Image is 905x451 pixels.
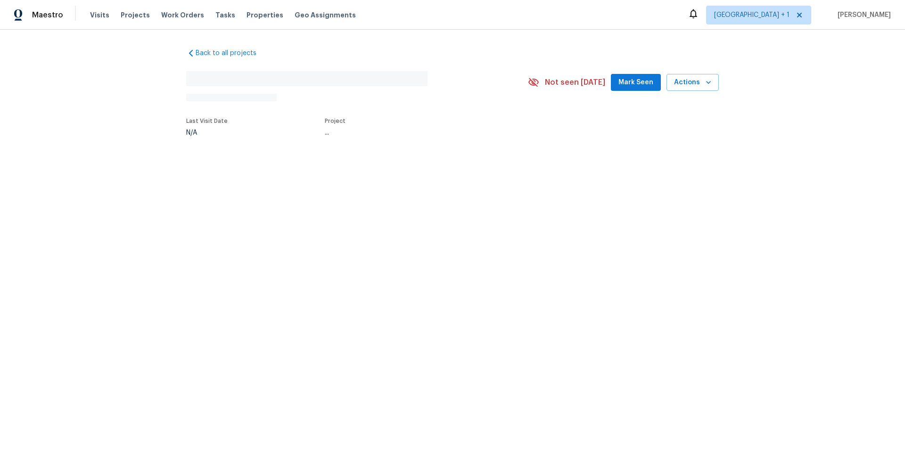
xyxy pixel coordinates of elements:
span: Project [325,118,346,124]
span: Properties [247,10,283,20]
button: Actions [666,74,719,91]
span: [GEOGRAPHIC_DATA] + 1 [714,10,790,20]
span: [PERSON_NAME] [834,10,891,20]
span: Geo Assignments [295,10,356,20]
span: Maestro [32,10,63,20]
span: Not seen [DATE] [545,78,605,87]
span: Last Visit Date [186,118,228,124]
span: Tasks [215,12,235,18]
div: ... [325,129,506,136]
span: Projects [121,10,150,20]
span: Mark Seen [618,77,653,89]
span: Work Orders [161,10,204,20]
div: N/A [186,129,228,136]
span: Visits [90,10,109,20]
a: Back to all projects [186,48,277,58]
button: Mark Seen [611,74,661,91]
span: Actions [674,77,711,89]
